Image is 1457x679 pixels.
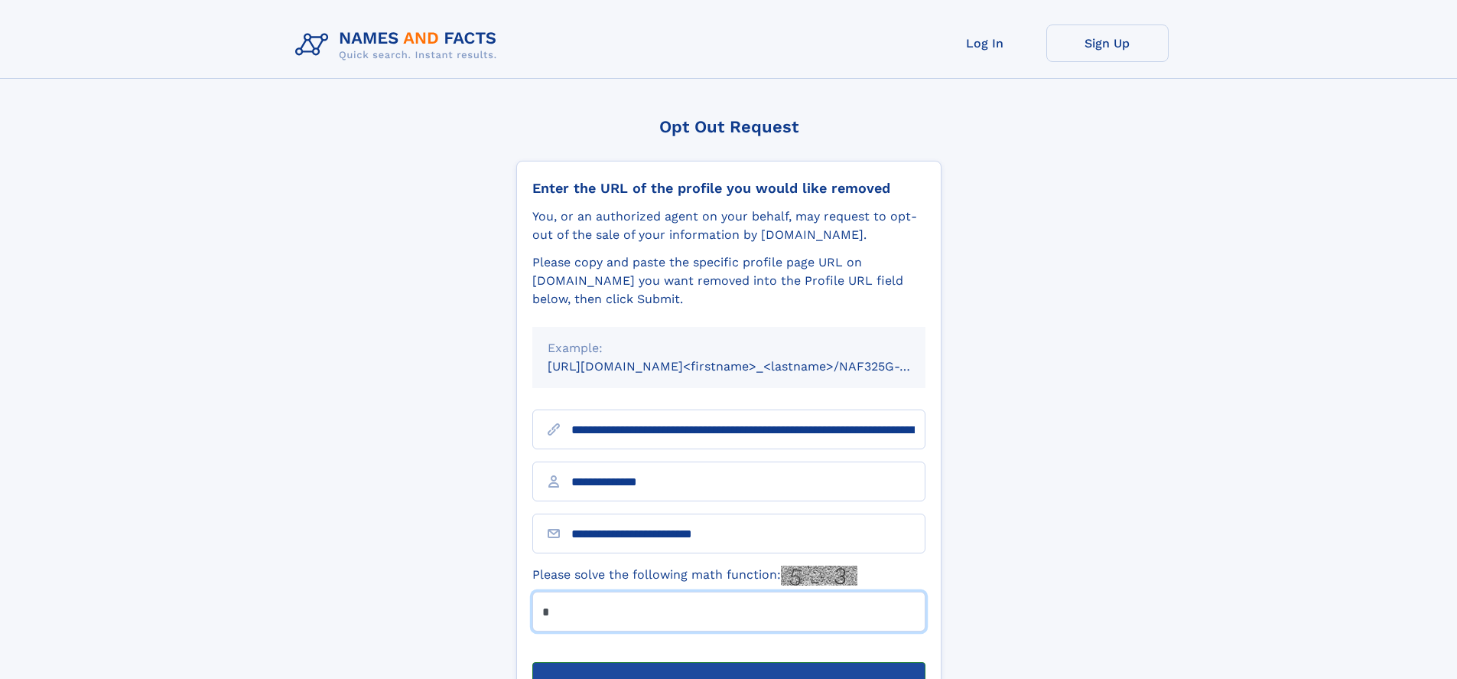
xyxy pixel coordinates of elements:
[516,117,942,136] div: Opt Out Request
[548,359,955,374] small: [URL][DOMAIN_NAME]<firstname>_<lastname>/NAF325G-xxxxxxxx
[548,339,910,357] div: Example:
[532,180,925,197] div: Enter the URL of the profile you would like removed
[289,24,509,66] img: Logo Names and Facts
[532,253,925,308] div: Please copy and paste the specific profile page URL on [DOMAIN_NAME] you want removed into the Pr...
[924,24,1046,62] a: Log In
[532,566,857,586] label: Please solve the following math function:
[1046,24,1169,62] a: Sign Up
[532,207,925,244] div: You, or an authorized agent on your behalf, may request to opt-out of the sale of your informatio...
